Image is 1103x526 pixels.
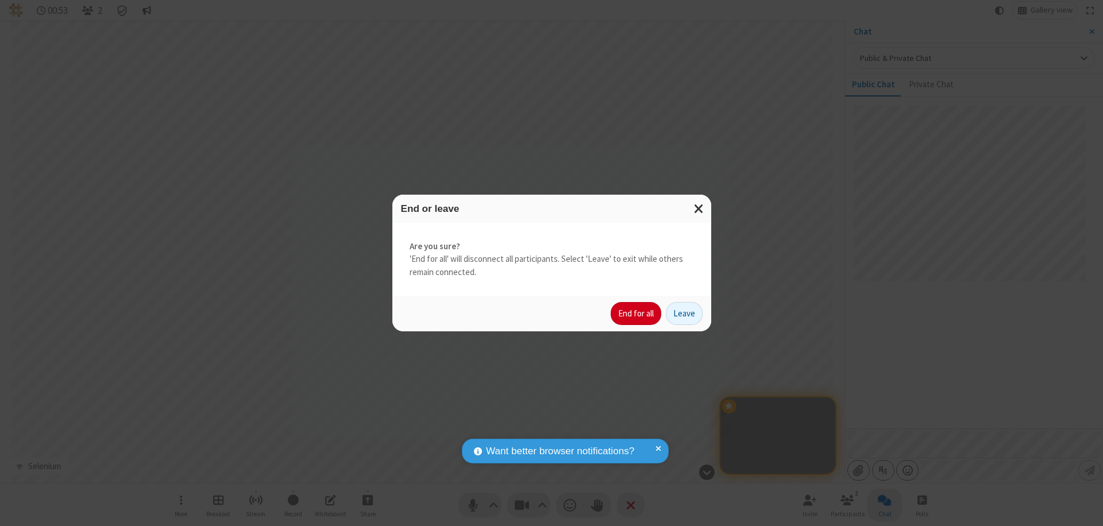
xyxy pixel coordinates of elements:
button: Close modal [687,195,711,223]
div: 'End for all' will disconnect all participants. Select 'Leave' to exit while others remain connec... [392,223,711,296]
button: End for all [611,302,661,325]
button: Leave [666,302,703,325]
span: Want better browser notifications? [486,444,634,459]
h3: End or leave [401,203,703,214]
strong: Are you sure? [410,240,694,253]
